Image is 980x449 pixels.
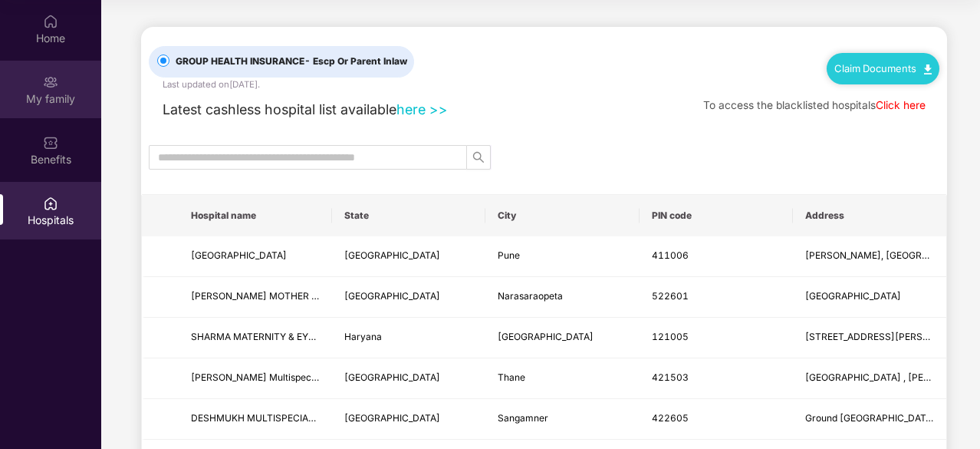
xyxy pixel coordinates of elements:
[793,277,946,318] td: Palnadu Road, Beside Municiple Library
[344,331,382,342] span: Haryana
[191,412,376,424] span: DESHMUKH MULTISPECIALITY HOSPITAL
[498,249,520,261] span: Pune
[793,195,946,236] th: Address
[179,195,332,236] th: Hospital name
[332,358,485,399] td: Maharashtra
[652,412,689,424] span: 422605
[43,196,58,211] img: svg+xml;base64,PHN2ZyBpZD0iSG9zcGl0YWxzIiB4bWxucz0iaHR0cDovL3d3dy53My5vcmcvMjAwMC9zdmciIHdpZHRoPS...
[396,101,448,117] a: here >>
[332,236,485,277] td: Maharashtra
[652,290,689,302] span: 522601
[191,290,409,302] span: [PERSON_NAME] MOTHER AND CHILD HOSPITAL
[805,210,934,222] span: Address
[703,99,876,111] span: To access the blacklisted hospitals
[163,101,396,117] span: Latest cashless hospital list available
[834,62,932,74] a: Claim Documents
[344,249,440,261] span: [GEOGRAPHIC_DATA]
[640,195,793,236] th: PIN code
[498,412,548,424] span: Sangamner
[163,78,260,91] div: Last updated on [DATE] .
[876,99,926,111] a: Click here
[43,74,58,90] img: svg+xml;base64,PHN2ZyB3aWR0aD0iMjAiIGhlaWdodD0iMjAiIHZpZXdCb3g9IjAgMCAyMCAyMCIgZmlsbD0ibm9uZSIgeG...
[344,412,440,424] span: [GEOGRAPHIC_DATA]
[485,236,639,277] td: Pune
[179,358,332,399] td: Siddhivinayak Multispeciality Hospital
[498,290,563,302] span: Narasaraopeta
[332,399,485,440] td: Maharashtra
[485,195,639,236] th: City
[191,371,370,383] span: [PERSON_NAME] Multispeciality Hospital
[485,399,639,440] td: Sangamner
[467,151,490,163] span: search
[179,318,332,358] td: SHARMA MATERNITY & EYE CENTRE
[191,249,287,261] span: [GEOGRAPHIC_DATA]
[304,55,407,67] span: - Escp Or Parent Inlaw
[191,210,320,222] span: Hospital name
[43,14,58,29] img: svg+xml;base64,PHN2ZyBpZD0iSG9tZSIgeG1sbnM9Imh0dHA6Ly93d3cudzMub3JnLzIwMDAvc3ZnIiB3aWR0aD0iMjAiIG...
[466,145,491,170] button: search
[332,195,485,236] th: State
[793,358,946,399] td: 1st Floor Vasthu Arcade Building , Swami Samarth Chowk
[191,331,353,342] span: SHARMA MATERNITY & EYE CENTRE
[169,54,413,69] span: GROUP HEALTH INSURANCE
[498,331,594,342] span: [GEOGRAPHIC_DATA]
[924,64,932,74] img: svg+xml;base64,PHN2ZyB4bWxucz0iaHR0cDovL3d3dy53My5vcmcvMjAwMC9zdmciIHdpZHRoPSIxMC40IiBoZWlnaHQ9Ij...
[805,290,901,302] span: [GEOGRAPHIC_DATA]
[498,371,525,383] span: Thane
[179,236,332,277] td: SHREE HOSPITAL
[332,318,485,358] td: Haryana
[652,331,689,342] span: 121005
[485,358,639,399] td: Thane
[652,371,689,383] span: 421503
[805,331,971,342] span: [STREET_ADDRESS][PERSON_NAME]
[793,318,946,358] td: House No 94 , New Indusrial Town, Deep Chand Bhartia Marg
[652,249,689,261] span: 411006
[332,277,485,318] td: Andhra Pradesh
[179,399,332,440] td: DESHMUKH MULTISPECIALITY HOSPITAL
[793,236,946,277] td: Siddharth Mension, Pune Nagar Road, Opp Agakhan Palace
[179,277,332,318] td: SRI SRINIVASA MOTHER AND CHILD HOSPITAL
[793,399,946,440] td: Ground Floor Visawa Building, Pune Nashik Highway
[43,135,58,150] img: svg+xml;base64,PHN2ZyBpZD0iQmVuZWZpdHMiIHhtbG5zPSJodHRwOi8vd3d3LnczLm9yZy8yMDAwL3N2ZyIgd2lkdGg9Ij...
[344,371,440,383] span: [GEOGRAPHIC_DATA]
[344,290,440,302] span: [GEOGRAPHIC_DATA]
[485,277,639,318] td: Narasaraopeta
[485,318,639,358] td: Faridabad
